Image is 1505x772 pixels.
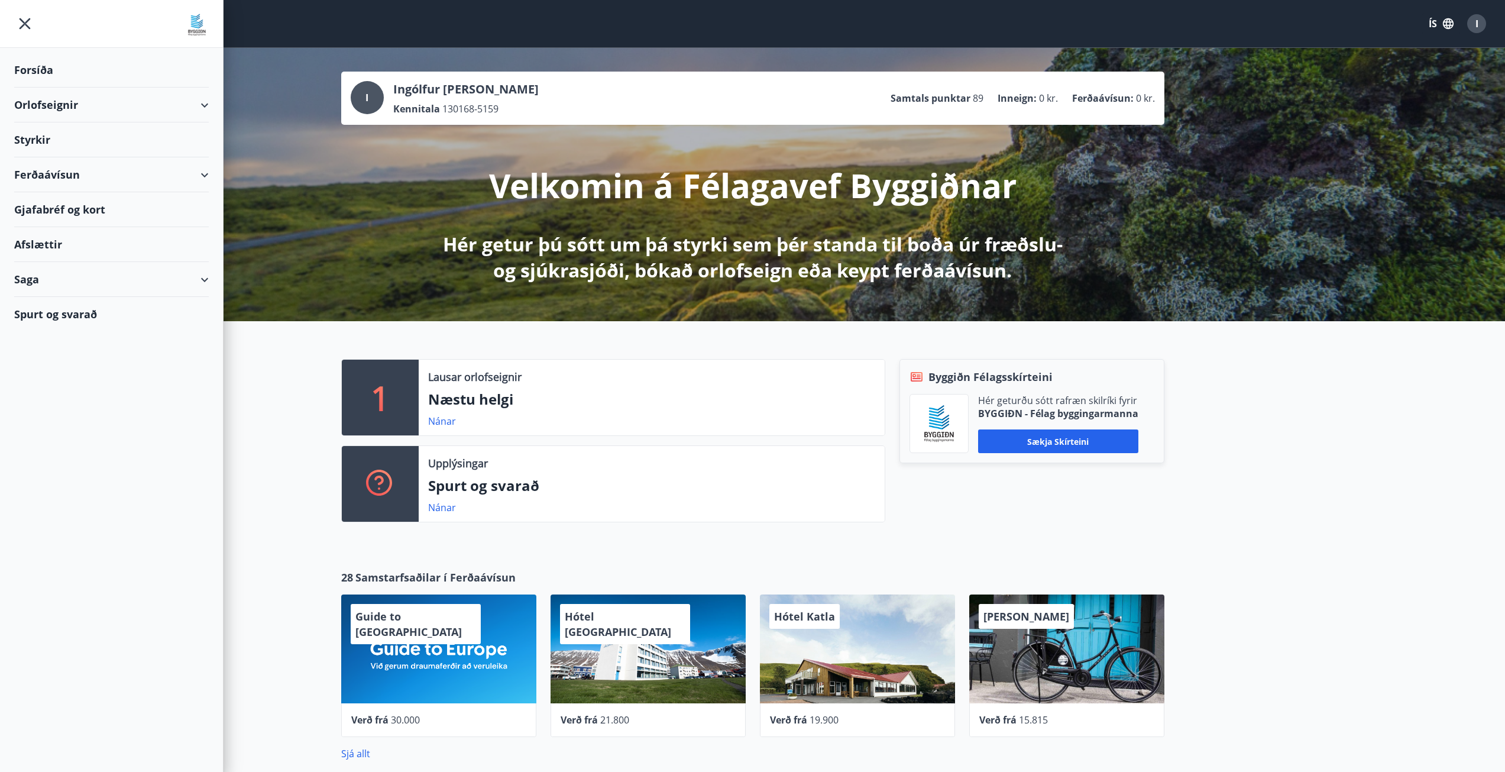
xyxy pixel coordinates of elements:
div: Afslættir [14,227,209,262]
span: [PERSON_NAME] [983,609,1069,624]
span: Byggiðn Félagsskírteini [928,369,1053,385]
p: Ingólfur [PERSON_NAME] [393,81,539,98]
span: 28 [341,570,353,585]
p: BYGGIÐN - Félag byggingarmanna [978,407,1138,420]
span: 15.815 [1019,713,1048,726]
span: Guide to [GEOGRAPHIC_DATA] [355,609,462,639]
p: Lausar orlofseignir [428,369,522,385]
div: Orlofseignir [14,88,209,122]
p: Inneign : [998,92,1037,105]
span: Hótel Katla [774,609,835,624]
p: Ferðaávísun : [1072,92,1134,105]
span: 0 kr. [1136,92,1155,105]
button: menu [14,13,35,34]
span: Verð frá [351,713,389,726]
p: Næstu helgi [428,389,875,409]
span: Verð frá [770,713,807,726]
span: 89 [973,92,983,105]
p: Spurt og svarað [428,476,875,496]
div: Ferðaávísun [14,157,209,192]
a: Nánar [428,415,456,428]
p: Hér geturðu sótt rafræn skilríki fyrir [978,394,1138,407]
div: Spurt og svarað [14,297,209,331]
p: 1 [371,375,390,420]
span: 0 kr. [1039,92,1058,105]
span: Verð frá [979,713,1017,726]
span: Hótel [GEOGRAPHIC_DATA] [565,609,671,639]
span: 130168-5159 [442,102,499,115]
div: Styrkir [14,122,209,157]
span: 19.900 [810,713,839,726]
button: ÍS [1422,13,1460,34]
a: Sjá allt [341,747,370,760]
img: union_logo [185,13,209,37]
button: I [1462,9,1491,38]
div: Saga [14,262,209,297]
div: Gjafabréf og kort [14,192,209,227]
span: I [1475,17,1478,30]
p: Velkomin á Félagavef Byggiðnar [489,163,1017,208]
p: Hér getur þú sótt um þá styrki sem þér standa til boða úr fræðslu- og sjúkrasjóði, bókað orlofsei... [441,231,1065,283]
p: Upplýsingar [428,456,488,471]
img: BKlGVmlTW1Qrz68WFGMFQUcXHWdQd7yePWMkvn3i.png [919,403,959,444]
span: I [365,91,368,104]
span: 30.000 [391,713,420,726]
div: Forsíða [14,53,209,88]
span: 21.800 [600,713,629,726]
p: Kennitala [393,102,440,115]
span: Samstarfsaðilar í Ferðaávísun [355,570,516,585]
button: Sækja skírteini [978,429,1138,453]
p: Samtals punktar [891,92,970,105]
span: Verð frá [561,713,598,726]
a: Nánar [428,501,456,514]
